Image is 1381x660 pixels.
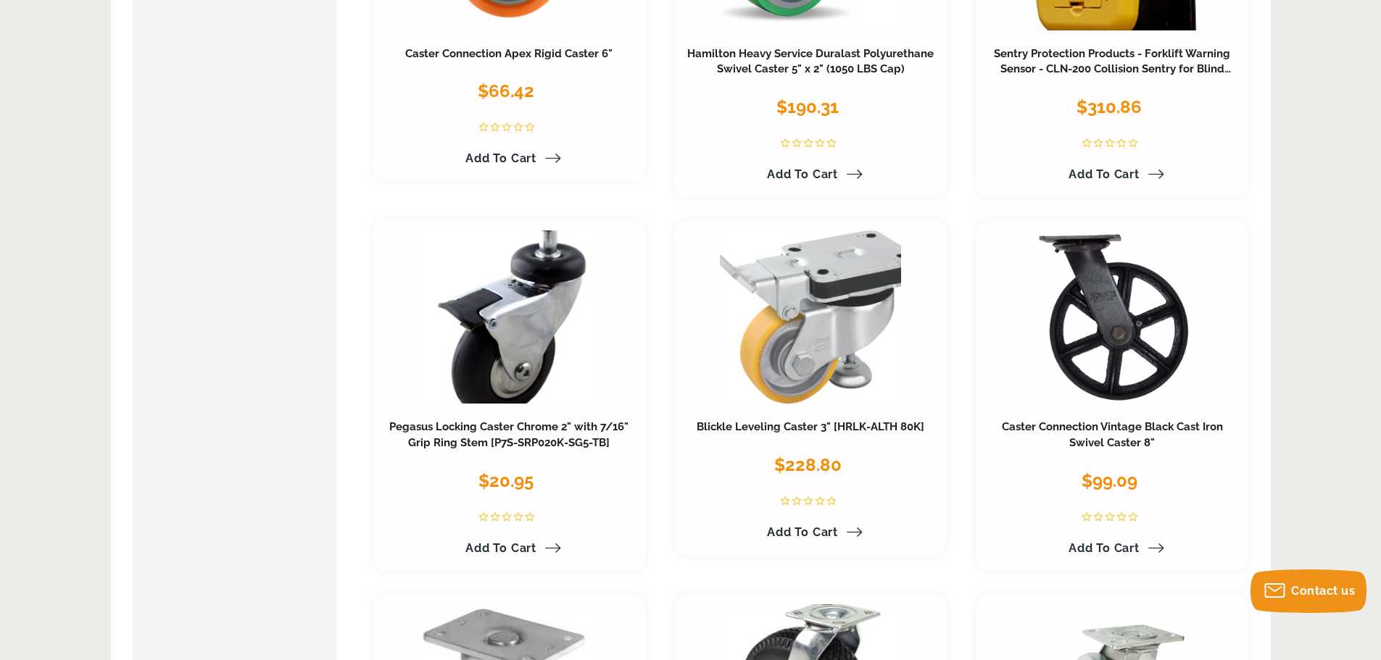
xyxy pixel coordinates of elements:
a: Caster Connection Apex Rigid Caster 6" [405,47,613,60]
span: $66.42 [478,80,534,101]
span: Add to Cart [767,525,838,539]
a: Caster Connection Vintage Black Cast Iron Swivel Caster 8" [1002,420,1223,449]
a: Add to Cart [758,162,863,187]
button: Contact us [1251,569,1367,613]
a: Blickle Leveling Caster 3" [HRLK-ALTH 80K] [697,420,924,433]
span: $190.31 [776,96,839,117]
span: Add to Cart [1069,541,1140,555]
a: Pegasus Locking Caster Chrome 2" with 7/16" Grip Ring Stem [P7S-SRP020K-SG5-TB] [389,420,629,449]
span: $20.95 [478,470,534,491]
a: Add to Cart [457,536,561,561]
span: Add to Cart [465,151,536,165]
span: Contact us [1291,584,1355,598]
a: Hamilton Heavy Service Duralast Polyurethane Swivel Caster 5" x 2" (1050 LBS Cap) [687,47,934,76]
span: Add to Cart [1069,167,1140,181]
a: Add to Cart [1060,536,1164,561]
a: Add to Cart [1060,162,1164,187]
span: Add to Cart [465,541,536,555]
span: $99.09 [1082,470,1137,491]
a: Add to Cart [758,520,863,545]
span: $310.86 [1077,96,1142,117]
span: $228.80 [774,454,842,475]
a: Sentry Protection Products - Forklift Warning Sensor - CLN-200 Collision Sentry for Blind Spots [994,47,1231,92]
span: Add to Cart [767,167,838,181]
a: Add to Cart [457,146,561,171]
